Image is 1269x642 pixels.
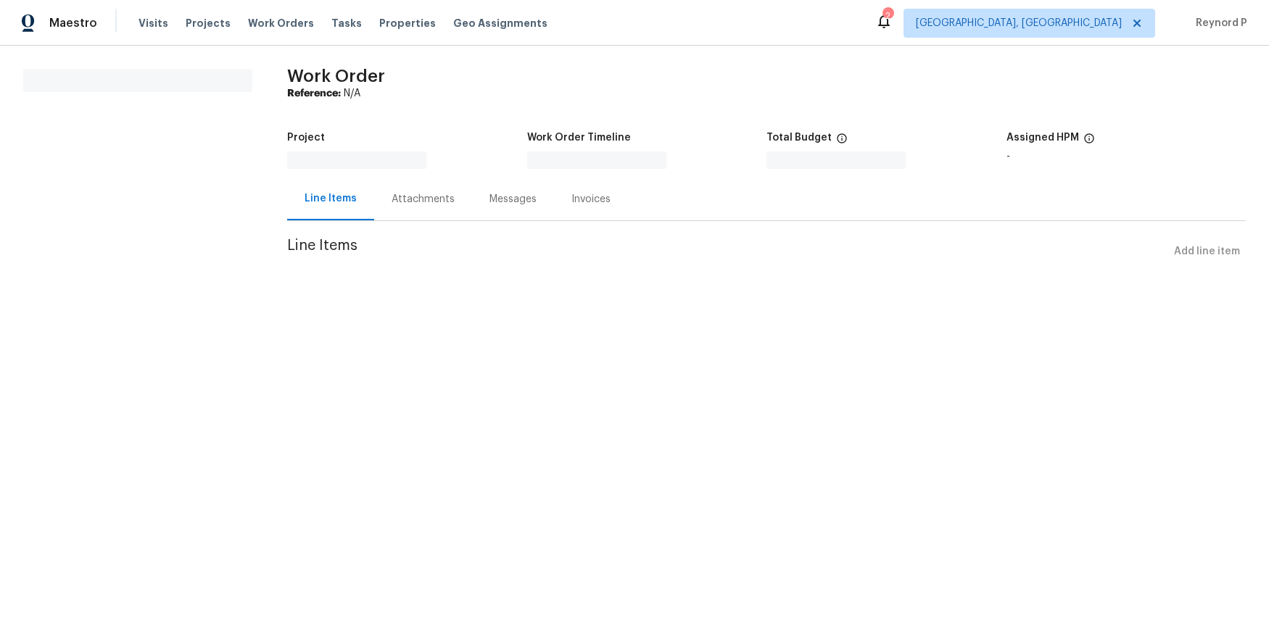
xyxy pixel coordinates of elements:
[287,67,385,85] span: Work Order
[1006,151,1247,162] div: -
[379,16,436,30] span: Properties
[139,16,168,30] span: Visits
[916,16,1122,30] span: [GEOGRAPHIC_DATA], [GEOGRAPHIC_DATA]
[882,9,893,23] div: 2
[392,192,455,207] div: Attachments
[287,86,1246,101] div: N/A
[836,133,848,151] span: The total cost of line items that have been proposed by Opendoor. This sum includes line items th...
[766,133,832,143] h5: Total Budget
[287,88,341,99] b: Reference:
[287,238,1168,265] span: Line Items
[186,16,231,30] span: Projects
[571,192,611,207] div: Invoices
[248,16,314,30] span: Work Orders
[331,18,362,28] span: Tasks
[489,192,537,207] div: Messages
[1083,133,1095,151] span: The hpm assigned to this work order.
[453,16,547,30] span: Geo Assignments
[1190,16,1247,30] span: Reynord P
[1006,133,1079,143] h5: Assigned HPM
[287,133,325,143] h5: Project
[49,16,97,30] span: Maestro
[527,133,631,143] h5: Work Order Timeline
[305,191,357,206] div: Line Items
